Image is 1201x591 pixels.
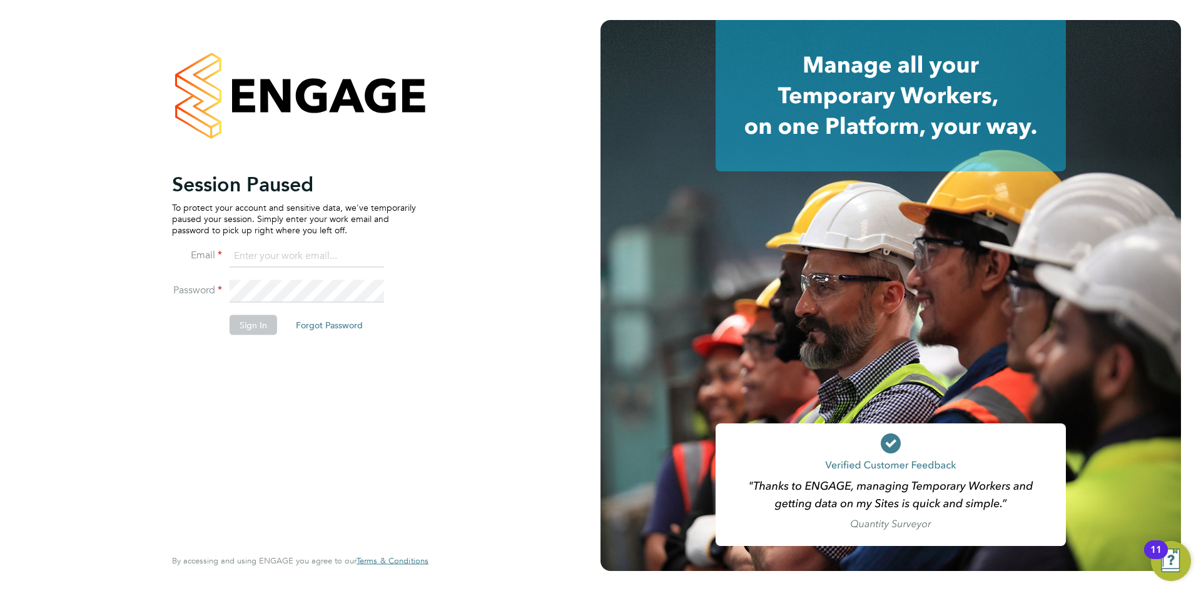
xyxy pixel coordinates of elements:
[172,248,222,261] label: Email
[230,315,277,335] button: Sign In
[172,171,416,196] h2: Session Paused
[172,283,222,296] label: Password
[286,315,373,335] button: Forgot Password
[172,201,416,236] p: To protect your account and sensitive data, we've temporarily paused your session. Simply enter y...
[357,556,428,566] a: Terms & Conditions
[357,555,428,566] span: Terms & Conditions
[230,245,384,268] input: Enter your work email...
[1151,541,1191,581] button: Open Resource Center, 11 new notifications
[1150,550,1162,566] div: 11
[172,555,428,566] span: By accessing and using ENGAGE you agree to our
